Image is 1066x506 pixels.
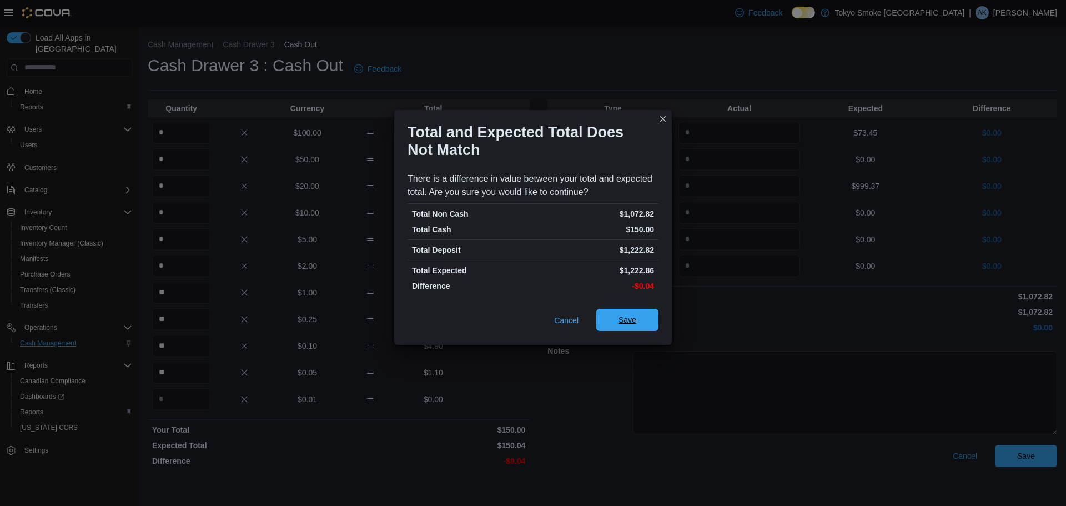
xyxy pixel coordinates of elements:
[408,172,658,199] div: There is a difference in value between your total and expected total. Are you sure you would like...
[408,123,650,159] h1: Total and Expected Total Does Not Match
[535,244,654,255] p: $1,222.82
[656,112,670,126] button: Closes this modal window
[412,280,531,292] p: Difference
[554,315,579,326] span: Cancel
[412,208,531,219] p: Total Non Cash
[535,280,654,292] p: -$0.04
[412,224,531,235] p: Total Cash
[550,309,583,332] button: Cancel
[535,265,654,276] p: $1,222.86
[535,208,654,219] p: $1,072.82
[619,314,636,325] span: Save
[412,244,531,255] p: Total Deposit
[412,265,531,276] p: Total Expected
[596,309,658,331] button: Save
[535,224,654,235] p: $150.00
